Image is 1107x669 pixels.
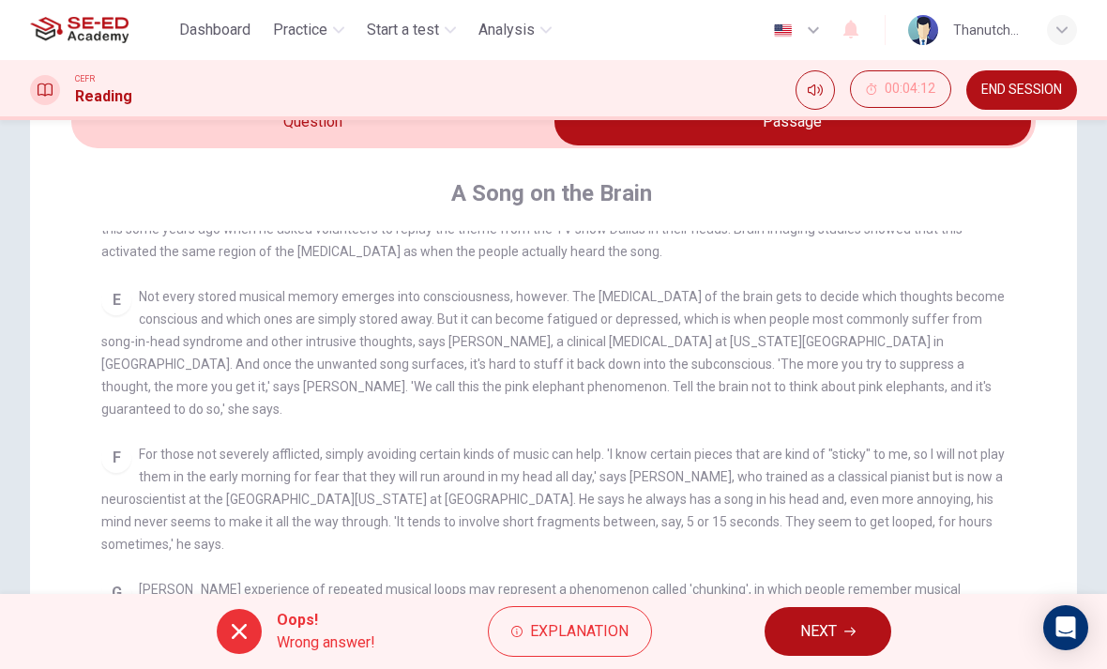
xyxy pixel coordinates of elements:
span: Explanation [530,618,629,645]
img: Profile picture [908,15,938,45]
button: END SESSION [966,70,1077,110]
span: For those not severely afflicted, simply avoiding certain kinds of music can help. 'I know certai... [101,447,1005,552]
span: Start a test [367,19,439,41]
button: Practice [265,13,352,47]
span: Practice [273,19,327,41]
div: Hide [850,70,951,110]
div: F [101,443,131,473]
a: SE-ED Academy logo [30,11,172,49]
div: G [101,578,131,608]
span: NEXT [800,618,837,645]
button: NEXT [765,607,891,656]
span: Wrong answer! [277,631,375,654]
div: E [101,285,131,315]
div: Open Intercom Messenger [1043,605,1088,650]
h1: Reading [75,85,132,108]
button: Explanation [488,606,652,657]
button: 00:04:12 [850,70,951,108]
span: Dashboard [179,19,250,41]
div: Thanutchaphon Butdee [953,19,1024,41]
span: 00:04:12 [885,82,935,97]
span: Not every stored musical memory emerges into consciousness, however. The [MEDICAL_DATA] of the br... [101,289,1005,417]
span: Analysis [478,19,535,41]
img: SE-ED Academy logo [30,11,129,49]
button: Analysis [471,13,559,47]
h4: A Song on the Brain [451,178,652,208]
span: CEFR [75,72,95,85]
span: Oops! [277,609,375,631]
div: Mute [796,70,835,110]
img: en [771,23,795,38]
span: END SESSION [981,83,1062,98]
button: Start a test [359,13,463,47]
button: Dashboard [172,13,258,47]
